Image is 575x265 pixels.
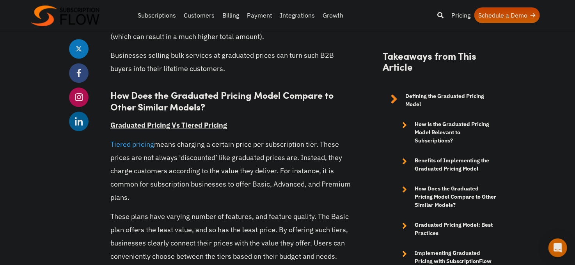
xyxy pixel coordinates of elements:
[383,50,498,81] h2: Takeaways from This Article
[110,140,154,149] a: Tiered pricing
[276,7,319,23] a: Integrations
[134,7,180,23] a: Subscriptions
[415,121,498,145] strong: How is the Graduated Pricing Model Relevant to Subscriptions?
[394,221,498,238] a: Graduated Pricing Model: Best Practices
[243,7,276,23] a: Payment
[180,7,218,23] a: Customers
[110,88,334,113] strong: How Does the Graduated Pricing Model Compare to Other Similar Models?
[383,92,498,109] a: Defining the Graduated Pricing Model
[218,7,243,23] a: Billing
[447,7,474,23] a: Pricing
[474,7,540,23] a: Schedule a Demo
[110,138,351,205] p: means charging a certain price per subscription tier. These prices are not always ‘discounted’ li...
[405,92,498,109] strong: Defining the Graduated Pricing Model
[110,121,227,130] u: Graduated Pricing Vs Tiered Pricing
[319,7,347,23] a: Growth
[31,5,99,26] img: Subscriptionflow
[394,185,498,210] a: How Does the Graduated Pricing Model Compare to Other Similar Models?
[415,185,497,210] strong: How Does the Graduated Pricing Model Compare to Other Similar Models?
[415,221,498,238] strong: Graduated Pricing Model: Best Practices
[110,210,351,263] p: These plans have varying number of features, and feature quality. The Basic plan offers the least...
[394,121,498,145] a: How is the Graduated Pricing Model Relevant to Subscriptions?
[548,238,567,257] div: Open Intercom Messenger
[394,157,498,173] a: Benefits of Implementing the Graduated Pricing Model
[415,157,498,173] strong: Benefits of Implementing the Graduated Pricing Model
[110,49,351,75] p: Businesses selling bulk services at graduated prices can turn such B2B buyers into their lifetime...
